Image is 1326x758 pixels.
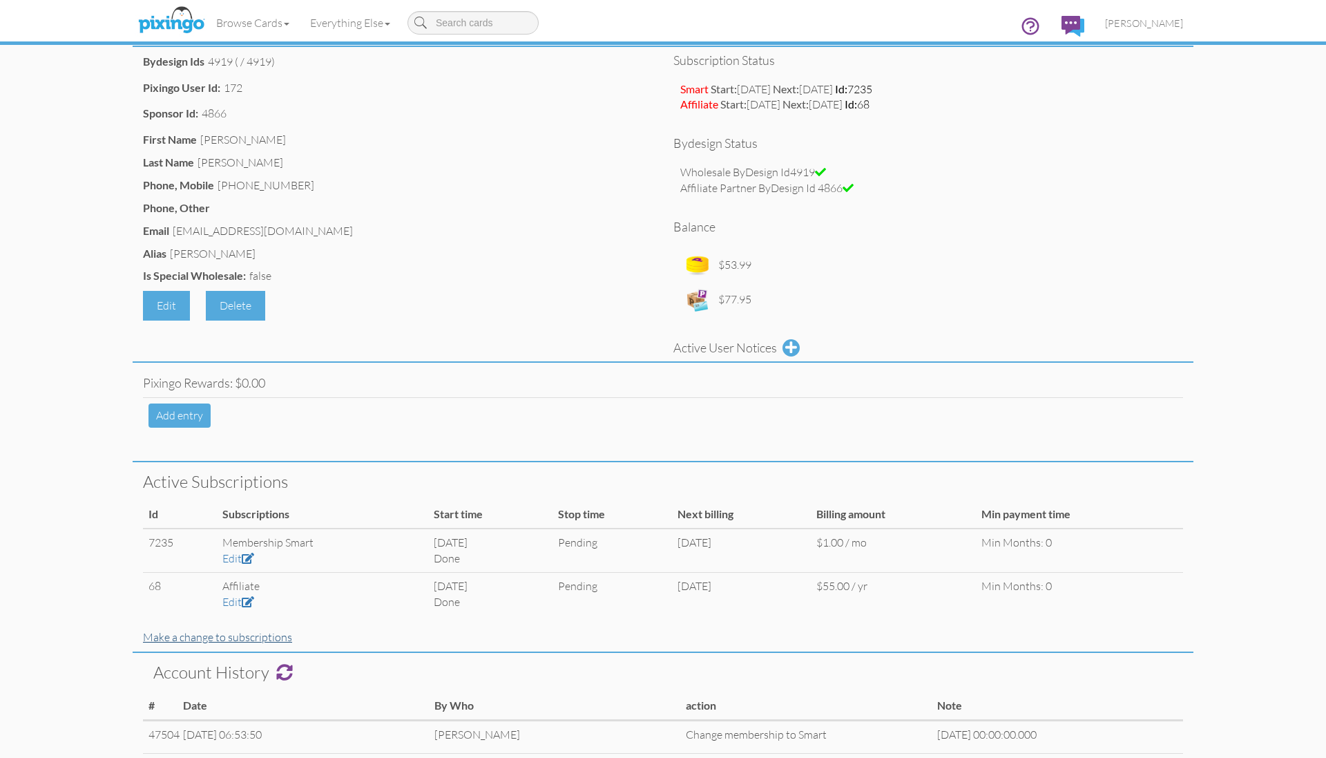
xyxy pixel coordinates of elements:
th: Id [143,501,217,529]
label: Alias [143,246,166,262]
th: Next billing [672,501,810,529]
div: $55.00 / yr [816,578,971,594]
span: [DATE] [711,82,771,96]
span: [PERSON_NAME] [1105,17,1183,29]
label: Last Name [143,155,194,171]
label: Pixingo User Id: [143,80,220,96]
a: [PERSON_NAME] [1095,6,1193,41]
label: Bydesign Ids [143,54,204,70]
h3: Active subscriptions [143,473,1183,491]
div: 172 [224,80,242,96]
label: Phone, Mobile [143,178,214,193]
td: $77.95 [715,283,755,317]
th: Start time [428,501,552,529]
span: [DATE] [773,82,833,96]
div: [DATE] [434,578,547,594]
h3: Account history [153,663,1173,681]
strong: Affiliate [680,97,718,111]
a: Browse Cards [206,6,300,40]
div: [PERSON_NAME] [170,246,256,262]
div: Min Months: 0 [981,578,1178,594]
img: points-icon.png [684,252,711,279]
th: Stop time [552,501,673,529]
h4: Active User Notices [673,341,777,355]
span: [DATE] [720,97,780,111]
h4: Balance [673,220,1183,234]
span: [DATE] [782,97,843,111]
th: Billing amount [811,501,977,529]
div: Done [434,594,547,610]
input: Search cards [407,11,539,35]
div: [EMAIL_ADDRESS][DOMAIN_NAME] [173,223,353,239]
strong: Next: [782,97,809,111]
th: action [680,692,932,720]
iframe: Chat [1325,757,1326,758]
a: Edit [222,551,254,565]
a: Make a change to subscriptions [143,630,292,644]
img: comments.svg [1061,16,1084,37]
strong: Next: [773,82,799,95]
div: [PERSON_NAME] [200,132,286,148]
div: Edit [143,291,190,321]
td: [DATE] 00:00:00.000 [932,721,1183,753]
th: Min payment time [976,501,1183,529]
h4: Bydesign status [673,137,1183,151]
div: [DATE] [678,578,805,594]
div: [DATE] [434,535,547,551]
div: $1.00 / mo [816,535,971,551]
div: Affiliate [222,578,423,594]
div: Min Months: 0 [981,535,1178,551]
span: 68 [845,97,869,111]
td: 7235 [143,529,217,572]
img: expense-icon.png [684,286,711,314]
td: [DATE] 06:53:50 [177,721,429,753]
td: 68 [143,572,217,615]
span: 7235 [835,82,872,96]
td: [PERSON_NAME] [429,721,680,753]
strong: Id: [845,97,857,111]
h4: Pixingo Rewards: $0.00 [143,377,1183,390]
strong: Start: [711,82,737,95]
label: Sponsor Id: [143,106,198,122]
img: pixingo logo [135,3,208,38]
div: [PERSON_NAME] [198,155,283,171]
th: Subscriptions [217,501,428,529]
th: Note [932,692,1183,720]
td: $53.99 [715,248,755,283]
strong: Start: [720,97,747,111]
h4: Subscription status [673,54,1183,68]
strong: Id: [835,82,847,95]
div: [DATE] [678,535,805,551]
td: Change membership to Smart [680,721,932,753]
div: Done [434,551,547,567]
a: Everything Else [300,6,401,40]
label: First Name [143,132,197,148]
div: Pending [558,535,667,551]
div: Pending [558,578,667,594]
th: By Who [429,692,680,720]
td: 47504 [143,721,177,753]
div: Delete [206,291,265,321]
label: Email [143,223,169,239]
th: # [143,692,177,720]
a: Edit [222,595,254,609]
div: 4919 ( / 4919) [208,54,275,70]
div: Membership Smart [222,535,423,551]
div: 4866 [202,106,227,122]
strong: Smart [680,82,709,95]
div: Affiliate Partner ByDesign Id 4866 [680,180,1176,196]
div: [PHONE_NUMBER] [218,178,314,193]
div: Wholesale ByDesign Id4919 [680,164,1176,180]
label: Is Special Wholesale: [143,268,246,284]
label: Phone, Other [143,200,210,216]
div: false [249,268,271,284]
button: Add entry [148,404,211,428]
th: Date [177,692,429,720]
